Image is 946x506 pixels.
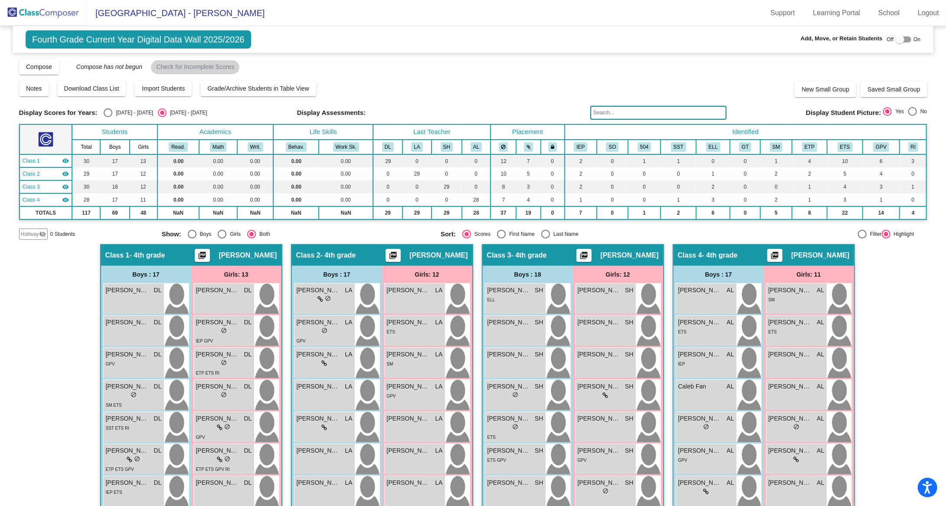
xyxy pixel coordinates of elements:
td: 0.00 [199,167,237,180]
td: 117 [72,206,100,219]
td: 29 [432,206,462,219]
span: On [913,36,920,43]
th: Boys [100,140,129,154]
mat-icon: picture_as_pdf [388,251,399,263]
td: 0 [730,193,760,206]
div: Last Name [550,230,579,238]
span: AL [817,286,824,295]
mat-radio-group: Select an option [883,107,927,118]
th: 504 Plan [628,140,661,154]
td: 48 [130,206,157,219]
span: AL [727,286,734,295]
td: 0 [597,193,628,206]
td: 0 [597,154,628,167]
span: SH [625,286,633,295]
div: Both [256,230,270,238]
span: LA [345,318,352,327]
td: 1 [661,193,696,206]
td: 6 [863,154,900,167]
td: 2 [661,206,696,219]
span: do_not_disturb_alt [325,295,331,301]
td: 0 [462,154,491,167]
span: Class 4 [23,196,40,204]
th: Good Parent Volunteer [863,140,900,154]
div: Scores [471,230,491,238]
span: [PERSON_NAME] [769,286,812,295]
div: [DATE] - [DATE] [167,109,207,117]
td: 29 [72,167,100,180]
button: SST [671,142,686,152]
td: 0 [462,167,491,180]
td: 28 [462,206,491,219]
td: 11 [130,193,157,206]
mat-radio-group: Select an option [104,108,207,117]
button: Import Students [135,81,192,96]
th: Gifted and Talented [730,140,760,154]
td: 2 [760,167,792,180]
div: Boys : 18 [483,266,573,283]
td: 10 [491,167,516,180]
th: Staff Member [760,140,792,154]
td: 3 [516,180,541,193]
button: Math [210,142,226,152]
span: Class 4 [678,251,702,260]
span: Display Assessments: [297,109,366,117]
td: 28 [462,193,491,206]
span: Class 2 [23,170,40,178]
span: [PERSON_NAME] [387,286,430,295]
td: Danna Lesko - 4th grade [20,154,72,167]
button: Saved Small Group [861,82,927,97]
span: [PERSON_NAME] [600,251,658,260]
span: LA [435,318,442,327]
span: [PERSON_NAME] [196,286,239,295]
div: Girls [226,230,241,238]
td: 0 [541,193,565,206]
td: 0 [597,180,628,193]
button: Work Sk. [333,142,359,152]
mat-icon: visibility [62,157,69,164]
span: - 4th grade [511,251,547,260]
td: 6 [696,206,730,219]
span: [PERSON_NAME] [678,286,722,295]
mat-icon: visibility_off [39,231,46,238]
td: 10 [827,154,863,167]
span: [PERSON_NAME] [678,318,722,327]
span: Compose [26,63,52,70]
span: [PERSON_NAME] [219,251,277,260]
span: Compose has not begun [68,63,143,70]
div: Girls: 12 [573,266,663,283]
button: GPV [873,142,889,152]
th: Last Teacher [373,124,491,140]
td: 29 [403,167,432,180]
td: 12 [491,154,516,167]
td: 14 [863,206,900,219]
th: Keep away students [491,140,516,154]
span: [PERSON_NAME] [297,318,340,327]
td: NaN [199,206,237,219]
td: 0 [403,154,432,167]
span: New Small Group [802,86,849,93]
td: 3 [696,193,730,206]
td: 0.00 [237,180,274,193]
td: 2 [565,180,597,193]
span: SH [535,318,543,327]
span: DL [244,318,252,327]
td: 30 [72,154,100,167]
button: Read. [169,142,188,152]
th: Speech Only [597,140,628,154]
td: 7 [491,193,516,206]
td: 1 [792,193,828,206]
td: 17 [100,193,129,206]
span: [PERSON_NAME] [578,318,621,327]
button: SH [441,142,453,152]
td: 0.00 [273,154,319,167]
td: 4 [900,206,926,219]
td: TOTALS [20,206,72,219]
span: [PERSON_NAME][DEMOGRAPHIC_DATA] [488,318,531,327]
button: Print Students Details [386,249,401,262]
div: Yes [892,108,904,115]
mat-icon: visibility [62,196,69,203]
th: Keep with students [516,140,541,154]
mat-radio-group: Select an option [441,230,713,238]
td: 4 [863,167,900,180]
